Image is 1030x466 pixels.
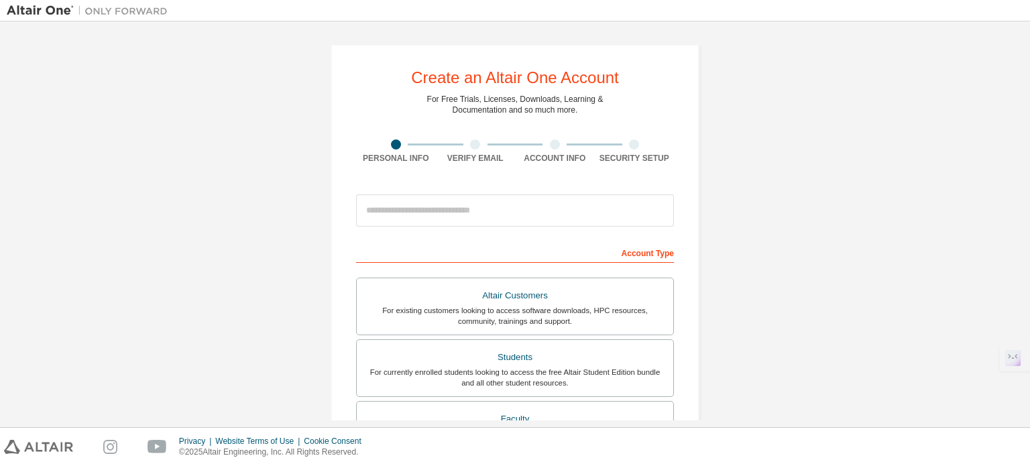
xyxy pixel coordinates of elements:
div: Account Info [515,153,595,164]
div: For Free Trials, Licenses, Downloads, Learning & Documentation and so much more. [427,94,604,115]
div: For existing customers looking to access software downloads, HPC resources, community, trainings ... [365,305,665,327]
div: Account Type [356,241,674,263]
div: Privacy [179,436,215,447]
div: Students [365,348,665,367]
div: Faculty [365,410,665,428]
div: For currently enrolled students looking to access the free Altair Student Edition bundle and all ... [365,367,665,388]
p: © 2025 Altair Engineering, Inc. All Rights Reserved. [179,447,369,458]
img: youtube.svg [148,440,167,454]
div: Personal Info [356,153,436,164]
div: Create an Altair One Account [411,70,619,86]
div: Security Setup [595,153,675,164]
img: Altair One [7,4,174,17]
div: Website Terms of Use [215,436,304,447]
img: altair_logo.svg [4,440,73,454]
div: Cookie Consent [304,436,369,447]
div: Altair Customers [365,286,665,305]
div: Verify Email [436,153,516,164]
img: instagram.svg [103,440,117,454]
